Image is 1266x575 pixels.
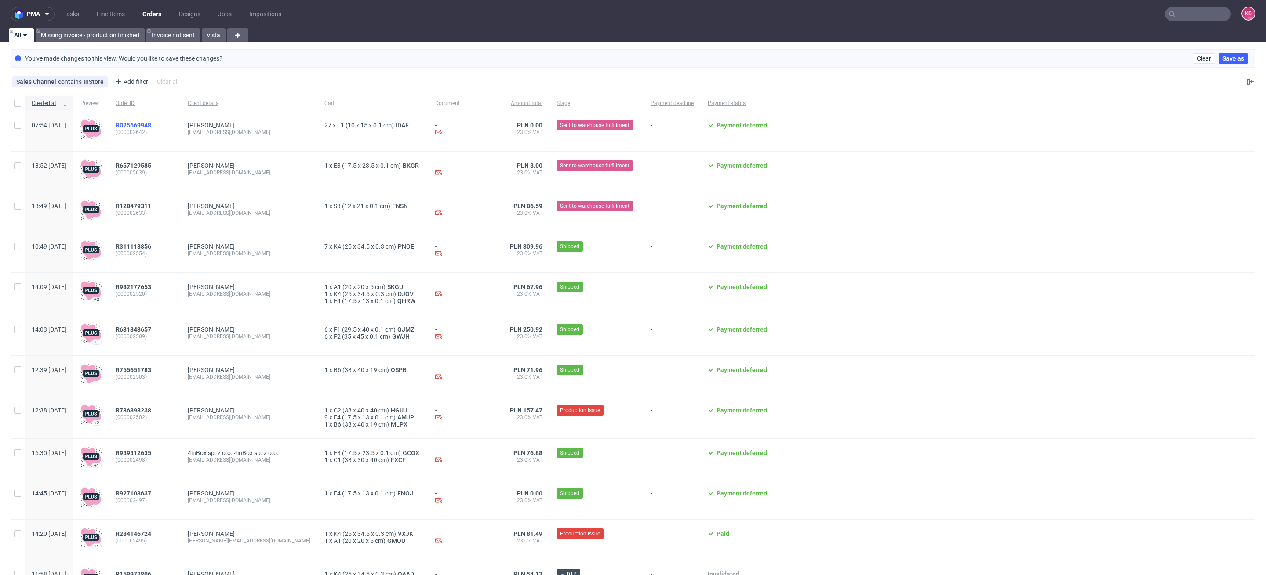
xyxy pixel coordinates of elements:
a: R657129585 [116,162,153,169]
div: +1 [94,340,99,344]
a: [PERSON_NAME] [188,530,235,537]
a: Invoice not sent [146,28,200,42]
span: (000002502) [116,414,174,421]
span: AMJP [396,414,416,421]
span: PLN 0.00 [517,490,542,497]
span: Order ID [116,100,174,107]
span: 1 [324,449,328,456]
span: E4 (17.5 x 13 x 0.1 cm) [334,490,396,497]
span: - [651,283,694,304]
span: 23.0% VAT [510,210,542,217]
div: - [435,203,496,218]
div: x [324,414,421,421]
div: x [324,297,421,304]
span: PLN 250.92 [510,326,542,333]
span: K4 (25 x 34.5 x 0.3 cm) [334,530,396,537]
span: E1 (10 x 15 x 0.1 cm) [337,122,394,129]
span: Payment deferred [717,326,767,333]
a: SKGU [386,283,405,290]
span: R631843657 [116,326,151,333]
div: +2 [94,297,99,302]
span: R025669948 [116,122,151,129]
div: x [324,333,421,340]
a: FNOJ [396,490,415,497]
a: Designs [174,7,206,21]
span: - [651,162,694,181]
a: R128479311 [116,203,153,210]
a: vista [202,28,226,42]
div: x [324,456,421,463]
a: Tasks [58,7,84,21]
figcaption: KD [1242,7,1255,20]
a: FNSN [390,203,410,210]
div: x [324,421,421,428]
span: 23.0% VAT [510,456,542,463]
span: QHRW [396,297,417,304]
span: R755651783 [116,366,151,373]
div: InStore [84,78,104,85]
div: x [324,290,421,297]
span: C2 (38 x 40 x 40 cm) [334,407,389,414]
a: [PERSON_NAME] [188,366,235,373]
span: - [651,122,694,141]
div: [EMAIL_ADDRESS][DOMAIN_NAME] [188,129,310,136]
span: Payment deferred [717,490,767,497]
div: [EMAIL_ADDRESS][DOMAIN_NAME] [188,250,310,257]
a: IDAF [394,122,411,129]
span: Payment deferred [717,449,767,456]
span: 07:54 [DATE] [32,122,66,129]
span: R311118856 [116,243,151,250]
span: (000002642) [116,129,174,136]
a: FXCF [389,456,407,463]
div: Clear all [155,76,180,88]
span: Payment deferred [717,407,767,414]
span: PLN 67.96 [513,283,542,290]
img: plus-icon.676465ae8f3a83198b3f.png [80,486,102,507]
span: 1 [324,366,328,373]
span: PLN 81.49 [513,530,542,537]
div: x [324,537,421,544]
div: [EMAIL_ADDRESS][DOMAIN_NAME] [188,333,310,340]
span: A1 (20 x 20 x 5 cm) [334,537,386,544]
div: - [435,243,496,258]
a: [PERSON_NAME] [188,407,235,414]
span: Payment deferred [717,243,767,250]
span: PNOE [396,243,416,250]
a: MLPX [389,421,409,428]
span: 1 [324,283,328,290]
a: R025669948 [116,122,153,129]
span: 1 [324,290,328,297]
span: 23.0% VAT [510,129,542,136]
span: Created at [32,100,59,107]
div: [EMAIL_ADDRESS][DOMAIN_NAME] [188,169,310,176]
span: A1 (20 x 20 x 5 cm) [334,283,386,290]
span: 23.0% VAT [510,250,542,257]
div: +2 [94,420,99,425]
span: - [651,326,694,345]
div: x [324,366,421,373]
span: 1 [324,297,328,304]
img: plus-icon.676465ae8f3a83198b3f.png [80,527,102,548]
a: [PERSON_NAME] [188,203,235,210]
a: [PERSON_NAME] [188,243,235,250]
span: R284146724 [116,530,151,537]
div: - [435,122,496,137]
span: 14:20 [DATE] [32,530,66,537]
span: B6 (38 x 40 x 19 cm) [334,421,389,428]
div: x [324,407,421,414]
a: R939312635 [116,449,153,456]
span: BKGR [401,162,421,169]
a: HGUJ [389,407,409,414]
div: [EMAIL_ADDRESS][DOMAIN_NAME] [188,373,310,380]
div: [EMAIL_ADDRESS][DOMAIN_NAME] [188,290,310,297]
span: (000002503) [116,373,174,380]
span: PLN 157.47 [510,407,542,414]
div: [EMAIL_ADDRESS][DOMAIN_NAME] [188,456,310,463]
span: E4 (17.5 x 13 x 0.1 cm) [334,297,396,304]
span: 1 [324,162,328,169]
a: R755651783 [116,366,153,373]
a: OSPB [389,366,408,373]
span: Save as [1222,55,1244,61]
